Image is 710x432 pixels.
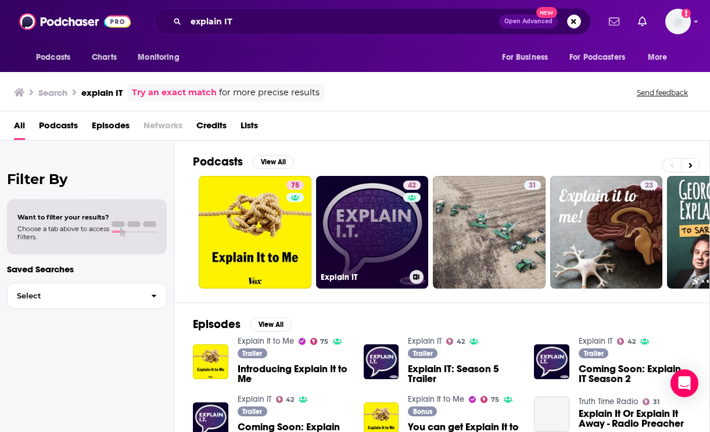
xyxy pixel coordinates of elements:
a: 75 [480,396,499,403]
button: open menu [494,46,562,69]
a: Show notifications dropdown [633,12,651,31]
a: 31 [524,181,541,190]
span: Logged in as RobinBectel [665,9,691,34]
span: 23 [645,180,653,192]
span: 75 [491,397,499,402]
a: Explain IT [579,336,612,346]
h3: Explain IT [321,272,405,282]
a: PodcastsView All [193,154,294,169]
button: Show profile menu [665,9,691,34]
span: Choose a tab above to access filters. [17,225,109,241]
h2: Filter By [7,171,167,188]
span: 42 [286,397,294,402]
span: for more precise results [219,86,320,99]
button: open menu [130,46,194,69]
input: Search podcasts, credits, & more... [186,12,499,31]
span: Trailer [584,350,604,357]
a: 31 [643,398,659,405]
span: Trailer [242,350,262,357]
a: Explain IT [408,336,442,346]
span: Trailer [242,408,262,415]
a: Truth Time Radio [579,397,638,406]
a: 42Explain IT [316,176,429,289]
button: Send feedback [633,88,691,98]
a: Charts [84,46,124,69]
img: User Profile [665,9,691,34]
span: Want to filter your results? [17,213,109,221]
a: Explain IT: Season 5 Trailer [364,344,399,380]
a: Introducing Explain It to Me [238,364,350,384]
span: Networks [144,116,182,140]
a: Try an exact match [132,86,217,99]
a: Explain It to Me [238,336,294,346]
a: 42 [617,338,636,345]
a: Credits [196,116,227,140]
span: New [536,7,557,18]
span: 42 [457,339,465,344]
button: Open AdvancedNew [499,15,558,28]
span: Charts [92,49,117,66]
a: Coming Soon: Explain IT Season 2 [579,364,691,384]
span: 75 [320,339,328,344]
h2: Podcasts [193,154,243,169]
span: Trailer [413,350,433,357]
img: Coming Soon: Explain IT Season 2 [534,344,569,380]
a: 31 [433,176,546,289]
a: Lists [241,116,258,140]
button: View All [250,318,292,332]
a: 42 [276,396,295,403]
a: Explain It Or Explain It Away - Radio Preacher [534,397,569,432]
span: 75 [291,180,299,192]
span: Podcasts [36,49,70,66]
a: EpisodesView All [193,317,292,332]
button: open menu [28,46,85,69]
a: Explain IT [238,394,271,404]
h2: Episodes [193,317,241,332]
span: 42 [627,339,636,344]
button: View All [252,155,294,169]
span: 31 [653,399,659,405]
a: 42 [403,181,421,190]
svg: Add a profile image [682,9,691,18]
a: 75 [310,338,329,345]
h3: Search [38,87,67,98]
a: Explain IT: Season 5 Trailer [408,364,520,384]
p: Saved Searches [7,264,167,275]
a: 75 [199,176,311,289]
a: 23 [640,181,658,190]
span: For Podcasters [569,49,625,66]
span: Bonus [413,408,432,415]
a: Explain It to Me [408,394,464,404]
span: For Business [502,49,548,66]
div: Search podcasts, credits, & more... [154,8,591,35]
img: Podchaser - Follow, Share and Rate Podcasts [19,10,131,33]
a: Show notifications dropdown [604,12,624,31]
img: Introducing Explain It to Me [193,344,228,380]
a: 42 [446,338,465,345]
a: Episodes [92,116,130,140]
div: Open Intercom Messenger [670,369,698,397]
span: More [648,49,668,66]
button: Select [7,283,167,309]
span: Select [8,292,142,300]
span: 42 [408,180,416,192]
span: 31 [529,180,536,192]
a: Podcasts [39,116,78,140]
a: All [14,116,25,140]
button: open menu [640,46,682,69]
a: Explain It Or Explain It Away - Radio Preacher [579,409,691,429]
button: open menu [562,46,642,69]
a: 23 [550,176,663,289]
